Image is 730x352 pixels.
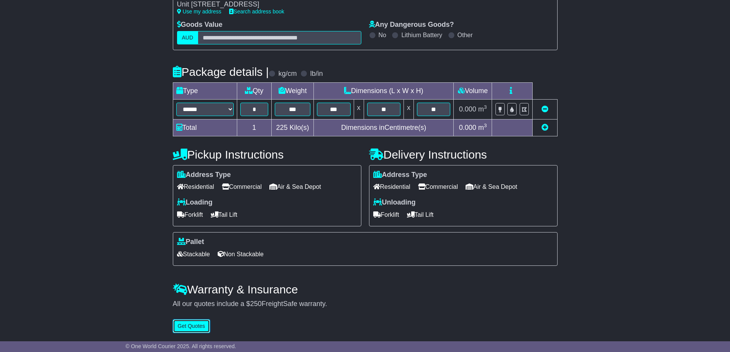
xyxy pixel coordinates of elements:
[373,209,399,221] span: Forklift
[458,31,473,39] label: Other
[250,300,262,308] span: 250
[177,31,198,44] label: AUD
[354,99,364,119] td: x
[177,181,214,193] span: Residential
[478,124,487,131] span: m
[177,238,204,246] label: Pallet
[373,181,410,193] span: Residential
[173,119,237,136] td: Total
[173,300,558,308] div: All our quotes include a $ FreightSafe warranty.
[459,105,476,113] span: 0.000
[541,105,548,113] a: Remove this item
[237,82,272,99] td: Qty
[177,171,231,179] label: Address Type
[173,319,210,333] button: Get Quotes
[177,0,347,9] div: Unit [STREET_ADDRESS]
[314,82,454,99] td: Dimensions (L x W x H)
[484,104,487,110] sup: 3
[211,209,238,221] span: Tail Lift
[314,119,454,136] td: Dimensions in Centimetre(s)
[541,124,548,131] a: Add new item
[173,148,361,161] h4: Pickup Instructions
[173,283,558,296] h4: Warranty & Insurance
[379,31,386,39] label: No
[310,70,323,78] label: lb/in
[407,209,434,221] span: Tail Lift
[218,248,264,260] span: Non Stackable
[484,123,487,128] sup: 3
[126,343,236,349] span: © One World Courier 2025. All rights reserved.
[229,8,284,15] a: Search address book
[478,105,487,113] span: m
[177,248,210,260] span: Stackable
[272,119,314,136] td: Kilo(s)
[369,21,454,29] label: Any Dangerous Goods?
[373,198,416,207] label: Unloading
[278,70,297,78] label: kg/cm
[222,181,262,193] span: Commercial
[177,21,223,29] label: Goods Value
[466,181,517,193] span: Air & Sea Depot
[276,124,288,131] span: 225
[369,148,558,161] h4: Delivery Instructions
[454,82,492,99] td: Volume
[404,99,413,119] td: x
[269,181,321,193] span: Air & Sea Depot
[459,124,476,131] span: 0.000
[272,82,314,99] td: Weight
[177,198,213,207] label: Loading
[401,31,442,39] label: Lithium Battery
[418,181,458,193] span: Commercial
[177,209,203,221] span: Forklift
[173,82,237,99] td: Type
[373,171,427,179] label: Address Type
[237,119,272,136] td: 1
[177,8,221,15] a: Use my address
[173,65,269,78] h4: Package details |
